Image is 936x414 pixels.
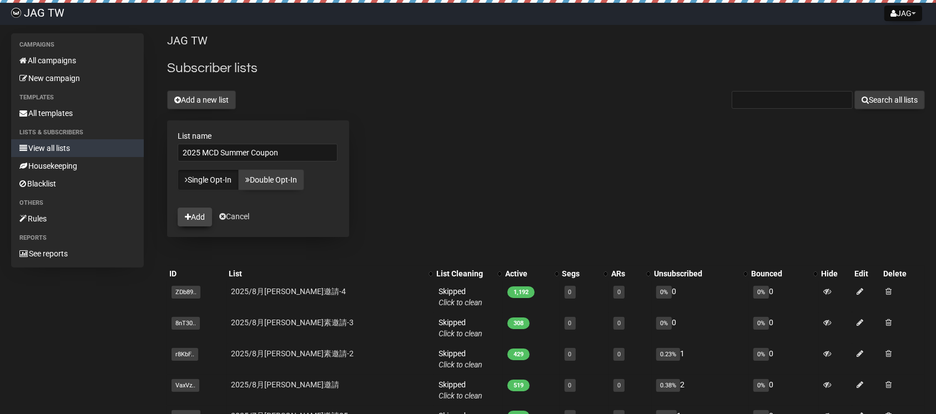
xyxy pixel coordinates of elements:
div: Bounced [751,268,808,279]
a: 2025/8月[PERSON_NAME]素邀請-3 [232,318,354,327]
td: 0 [652,312,749,344]
div: Unsubscribed [654,268,738,279]
li: Lists & subscribers [11,126,144,139]
td: 2 [652,375,749,406]
button: Search all lists [854,90,925,109]
a: 2025/8月[PERSON_NAME]邀請 [232,380,340,389]
a: 0 [617,320,621,327]
span: VaxVz.. [172,379,199,392]
th: ARs: No sort applied, activate to apply an ascending sort [609,266,652,281]
td: 0 [749,312,819,344]
li: Reports [11,231,144,245]
span: Skipped [439,287,482,307]
label: List name [178,131,339,141]
a: 0 [568,382,572,389]
span: Skipped [439,318,482,338]
span: 0% [656,317,672,330]
a: All campaigns [11,52,144,69]
a: Blacklist [11,175,144,193]
a: 0 [617,351,621,358]
span: r8KbF.. [172,348,198,361]
p: JAG TW [167,33,925,48]
a: 0 [568,320,572,327]
span: ZDb89.. [172,286,200,299]
a: 0 [617,289,621,296]
input: The name of your new list [178,144,338,161]
th: Active: No sort applied, activate to apply an ascending sort [503,266,560,281]
a: Cancel [219,212,249,221]
h2: Subscriber lists [167,58,925,78]
a: Rules [11,210,144,228]
span: 0% [656,286,672,299]
span: 0.23% [656,348,680,361]
li: Templates [11,91,144,104]
span: 0% [753,348,769,361]
td: 0 [749,281,819,312]
a: 2025/8月[PERSON_NAME]邀請-4 [232,287,346,296]
div: Edit [854,268,879,279]
td: 1 [652,344,749,375]
a: 0 [568,351,572,358]
div: List [229,268,424,279]
button: Add [178,208,212,226]
a: Click to clean [439,391,482,400]
a: Click to clean [439,329,482,338]
span: 519 [507,380,530,391]
th: ID: No sort applied, sorting is disabled [167,266,227,281]
a: All templates [11,104,144,122]
div: ID [169,268,224,279]
span: 0% [753,379,769,392]
th: Delete: No sort applied, sorting is disabled [881,266,925,281]
span: Skipped [439,349,482,369]
a: See reports [11,245,144,262]
button: Add a new list [167,90,236,109]
div: Active [505,268,548,279]
th: Unsubscribed: No sort applied, activate to apply an ascending sort [652,266,749,281]
td: 0 [652,281,749,312]
img: f736b03d06122ef749440a1ac3283c76 [11,8,21,18]
div: ARs [611,268,641,279]
th: List: No sort applied, activate to apply an ascending sort [227,266,435,281]
th: Segs: No sort applied, activate to apply an ascending sort [560,266,609,281]
div: List Cleaning [436,268,492,279]
span: 308 [507,317,530,329]
span: 0.38% [656,379,680,392]
span: 0% [753,317,769,330]
th: Bounced: No sort applied, activate to apply an ascending sort [749,266,819,281]
th: Edit: No sort applied, sorting is disabled [852,266,881,281]
a: 0 [568,289,572,296]
a: Single Opt-In [178,169,239,190]
th: Hide: No sort applied, sorting is disabled [819,266,852,281]
a: New campaign [11,69,144,87]
a: 2025/8月[PERSON_NAME]素邀請-2 [232,349,354,358]
a: Housekeeping [11,157,144,175]
a: Click to clean [439,298,482,307]
a: 0 [617,382,621,389]
a: View all lists [11,139,144,157]
a: Double Opt-In [238,169,304,190]
td: 0 [749,375,819,406]
span: 8nT30.. [172,317,200,330]
a: Click to clean [439,360,482,369]
button: JAG [884,6,922,21]
th: List Cleaning: No sort applied, activate to apply an ascending sort [434,266,503,281]
span: 1,192 [507,286,535,298]
div: Segs [562,268,598,279]
li: Others [11,196,144,210]
td: 0 [749,344,819,375]
div: Delete [883,268,923,279]
span: 0% [753,286,769,299]
span: 429 [507,349,530,360]
span: Skipped [439,380,482,400]
li: Campaigns [11,38,144,52]
div: Hide [821,268,850,279]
